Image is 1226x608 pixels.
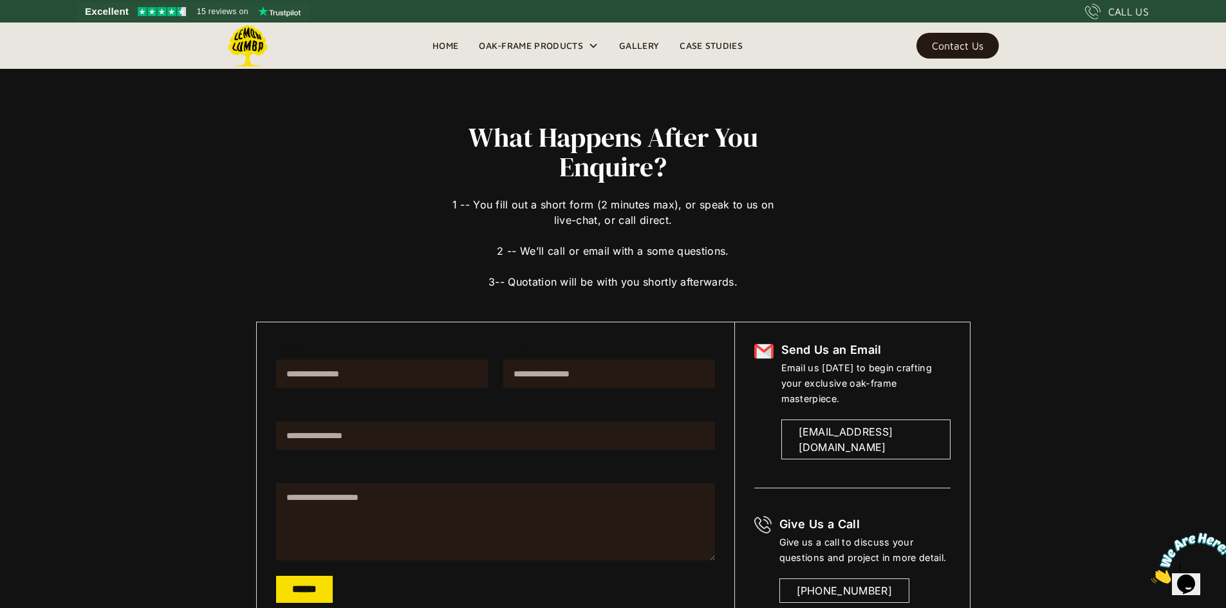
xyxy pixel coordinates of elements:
[447,181,779,290] div: 1 -- You fill out a short form (2 minutes max), or speak to us on live-chat, or call direct. 2 --...
[781,342,951,358] h6: Send Us an Email
[799,424,933,455] div: [EMAIL_ADDRESS][DOMAIN_NAME]
[5,5,85,56] img: Chat attention grabber
[197,4,248,19] span: 15 reviews on
[85,4,129,19] span: Excellent
[276,465,715,475] label: How can we help you ?
[503,342,715,352] label: E-mail
[781,360,951,407] div: Email us [DATE] to begin crafting your exclusive oak-frame masterpiece.
[258,6,301,17] img: Trustpilot logo
[779,578,909,603] a: [PHONE_NUMBER]
[1085,4,1149,19] a: CALL US
[797,583,892,598] div: [PHONE_NUMBER]
[276,342,715,603] form: Email Form
[779,535,951,566] div: Give us a call to discuss your questions and project in more detail.
[77,3,310,21] a: See Lemon Lumba reviews on Trustpilot
[1108,4,1149,19] div: CALL US
[469,23,609,69] div: Oak-Frame Products
[276,342,488,352] label: Name
[138,7,186,16] img: Trustpilot 4.5 stars
[5,5,10,16] span: 1
[447,122,779,181] h2: What Happens After You Enquire?
[916,33,999,59] a: Contact Us
[276,403,715,414] label: Phone number
[669,36,753,55] a: Case Studies
[932,41,983,50] div: Contact Us
[781,419,951,459] a: [EMAIL_ADDRESS][DOMAIN_NAME]
[479,38,583,53] div: Oak-Frame Products
[422,36,469,55] a: Home
[779,516,951,533] h6: Give Us a Call
[609,36,669,55] a: Gallery
[1146,528,1226,589] iframe: chat widget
